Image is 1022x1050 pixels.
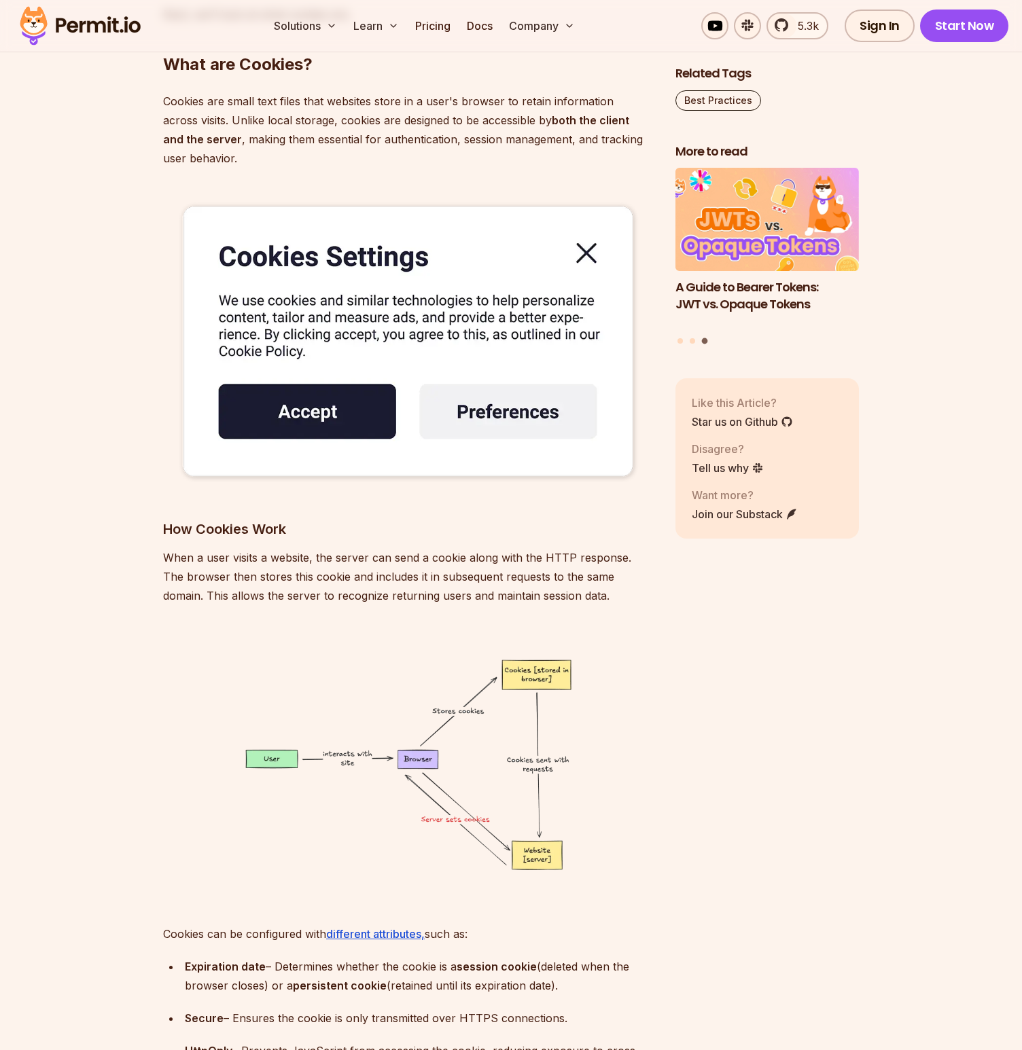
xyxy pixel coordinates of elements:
p: When a user visits a website, the server can send a cookie along with the HTTP response. The brow... [163,548,654,605]
button: Go to slide 1 [677,338,683,344]
a: A Guide to Bearer Tokens: JWT vs. Opaque TokensA Guide to Bearer Tokens: JWT vs. Opaque Tokens [675,168,859,330]
h3: A Guide to Bearer Tokens: JWT vs. Opaque Tokens [675,279,859,313]
p: Like this Article? [692,395,793,411]
p: Cookies are small text files that websites store in a user's browser to retain information across... [163,92,654,168]
a: Pricing [410,12,456,39]
button: Go to slide 2 [690,338,695,344]
button: Solutions [268,12,342,39]
button: Go to slide 3 [701,338,707,344]
a: Join our Substack [692,506,798,522]
h2: Related Tags [675,65,859,82]
img: A Guide to Bearer Tokens: JWT vs. Opaque Tokens [675,168,859,272]
span: 5.3k [790,18,819,34]
a: 5.3k [766,12,828,39]
strong: session cookie [457,960,537,973]
img: Permit logo [14,3,147,49]
p: Cookies can be configured with such as: [163,924,654,943]
strong: Secure [185,1011,224,1025]
strong: persistent cookie [293,979,387,992]
strong: Expiration date [185,960,266,973]
a: Best Practices [675,90,761,111]
p: Want more? [692,487,798,503]
button: Learn [348,12,404,39]
img: image.png [163,627,654,903]
div: – Determines whether the cookie is a (deleted when the browser closes) or a (retained until its e... [185,957,654,995]
div: Posts [675,168,859,346]
p: Disagree? [692,441,764,457]
h2: More to read [675,143,859,160]
h3: How Cookies Work [163,518,654,540]
a: different attributes, [326,927,425,941]
li: 3 of 3 [675,168,859,330]
button: Company [504,12,580,39]
a: Docs [461,12,498,39]
a: Start Now [920,10,1009,42]
img: image.png [163,189,654,496]
div: – Ensures the cookie is only transmitted over HTTPS connections. [185,1009,654,1028]
a: Tell us why [692,460,764,476]
a: Star us on Github [692,414,793,430]
a: Sign In [845,10,915,42]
